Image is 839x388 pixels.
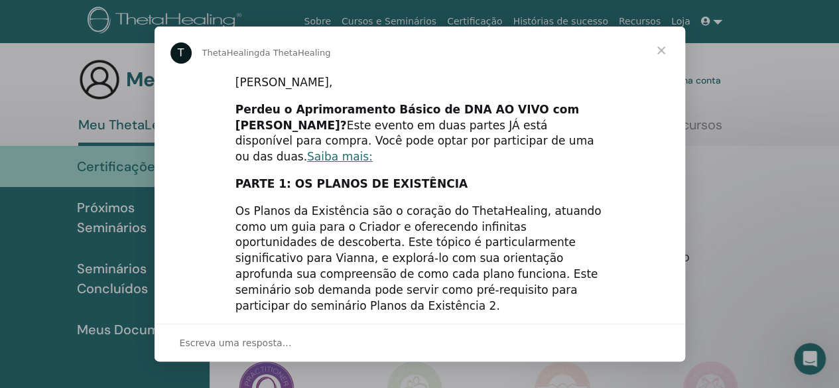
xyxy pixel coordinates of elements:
font: ThetaHealing [202,48,260,58]
font: Escreva uma resposta… [180,338,292,348]
font: Os Planos da Existência são o coração do ThetaHealing, atuando como um guia para o Criador e ofer... [235,204,602,312]
font: Perdeu o Aprimoramento Básico de DNA AO VIVO com [PERSON_NAME]? [235,103,579,132]
font: [PERSON_NAME], [235,76,333,89]
font: PARTE 1: OS PLANOS DE EXISTÊNCIA [235,177,468,190]
font: da ThetaHealing [259,48,330,58]
span: Fechar [637,27,685,74]
a: Saiba mais: [307,150,373,163]
font: Este evento em duas partes JÁ está disponível para compra. Você pode optar por participar de uma ... [235,119,594,164]
div: Abra uma conversa e responda [155,324,685,361]
div: Imagem de perfil para ThetaHealing [170,42,192,64]
font: T [178,46,184,59]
